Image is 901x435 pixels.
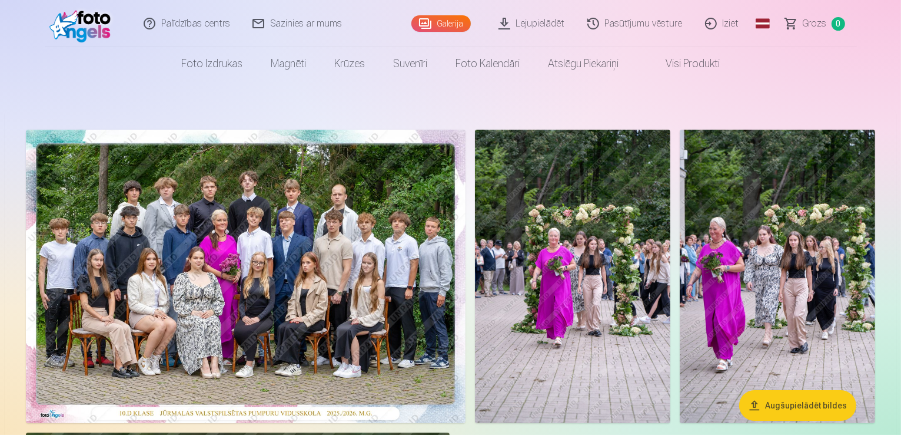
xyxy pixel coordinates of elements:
span: 0 [832,17,845,31]
a: Suvenīri [379,47,441,80]
button: Augšupielādēt bildes [739,390,856,421]
img: /fa3 [49,5,117,42]
a: Visi produkti [633,47,734,80]
a: Galerija [411,15,471,32]
a: Krūzes [320,47,379,80]
a: Foto kalendāri [441,47,534,80]
a: Magnēti [257,47,320,80]
span: Grozs [803,17,827,31]
a: Atslēgu piekariņi [534,47,633,80]
a: Foto izdrukas [167,47,257,80]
